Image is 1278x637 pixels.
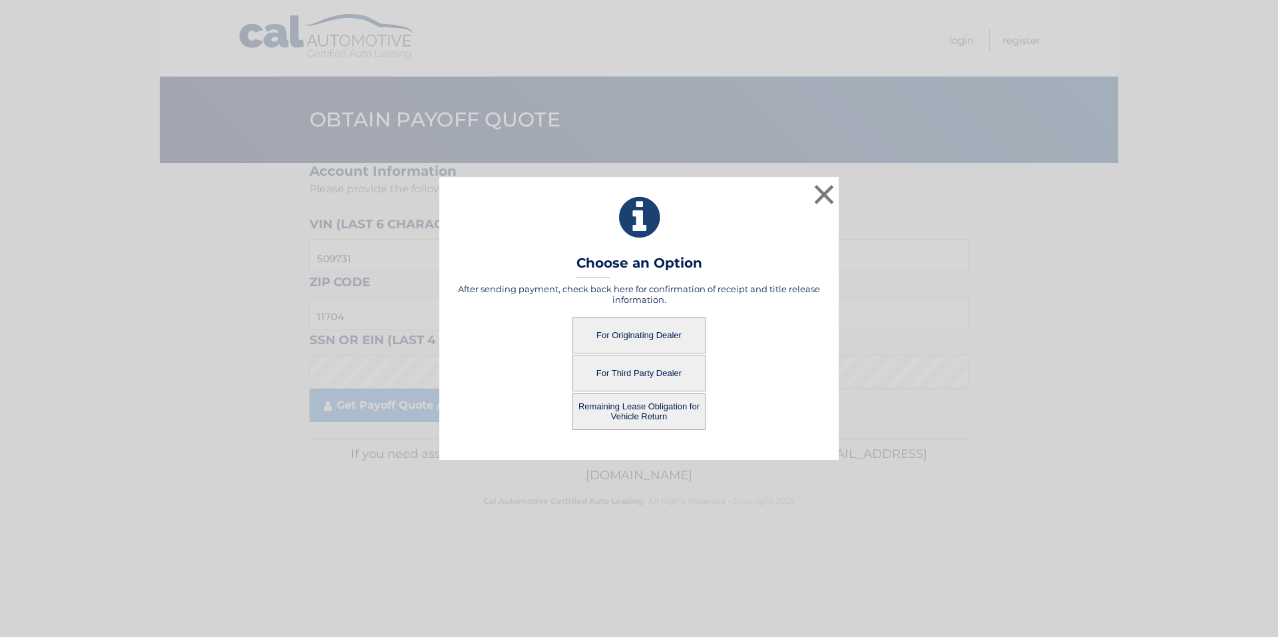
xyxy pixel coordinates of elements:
[572,355,706,391] button: For Third Party Dealer
[811,181,837,208] button: ×
[576,255,702,278] h3: Choose an Option
[572,393,706,430] button: Remaining Lease Obligation for Vehicle Return
[456,284,822,305] h5: After sending payment, check back here for confirmation of receipt and title release information.
[572,317,706,353] button: For Originating Dealer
